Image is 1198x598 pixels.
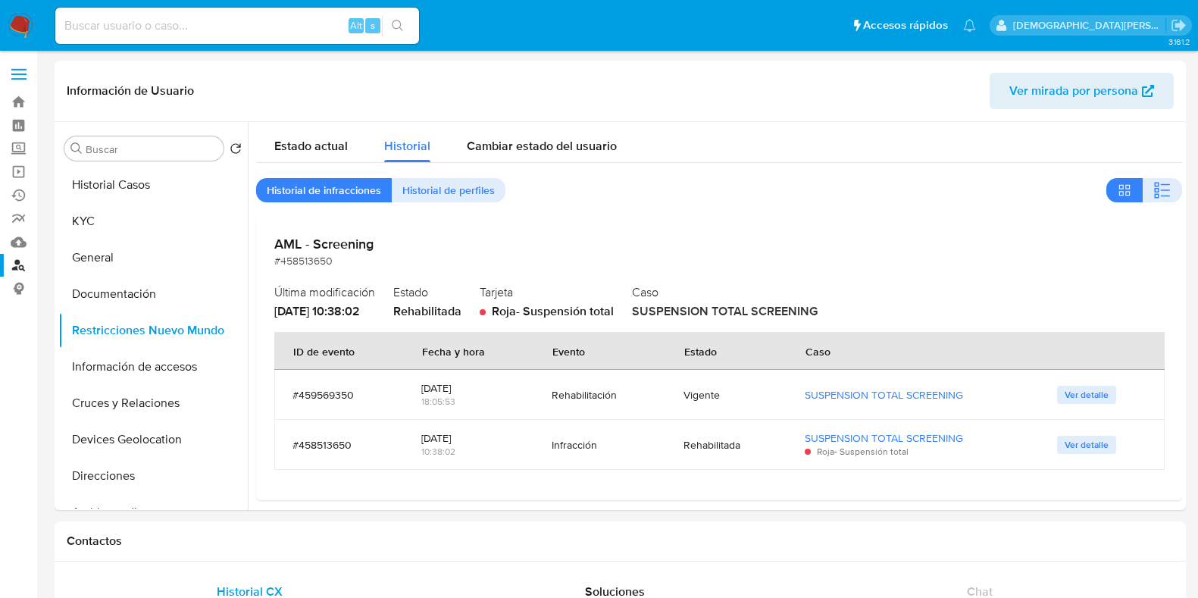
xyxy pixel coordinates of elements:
[382,15,413,36] button: search-icon
[371,18,375,33] span: s
[350,18,362,33] span: Alt
[58,494,248,531] button: Archivos adjuntos
[70,142,83,155] button: Buscar
[1013,18,1166,33] p: cristian.porley@mercadolibre.com
[67,534,1174,549] h1: Contactos
[58,421,248,458] button: Devices Geolocation
[67,83,194,99] h1: Información de Usuario
[58,312,248,349] button: Restricciones Nuevo Mundo
[863,17,948,33] span: Accesos rápidos
[58,240,248,276] button: General
[990,73,1174,109] button: Ver mirada por persona
[58,203,248,240] button: KYC
[963,19,976,32] a: Notificaciones
[58,385,248,421] button: Cruces y Relaciones
[58,276,248,312] button: Documentación
[58,167,248,203] button: Historial Casos
[58,458,248,494] button: Direcciones
[55,16,419,36] input: Buscar usuario o caso...
[230,142,242,159] button: Volver al orden por defecto
[1171,17,1187,33] a: Salir
[58,349,248,385] button: Información de accesos
[86,142,217,156] input: Buscar
[1009,73,1138,109] span: Ver mirada por persona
